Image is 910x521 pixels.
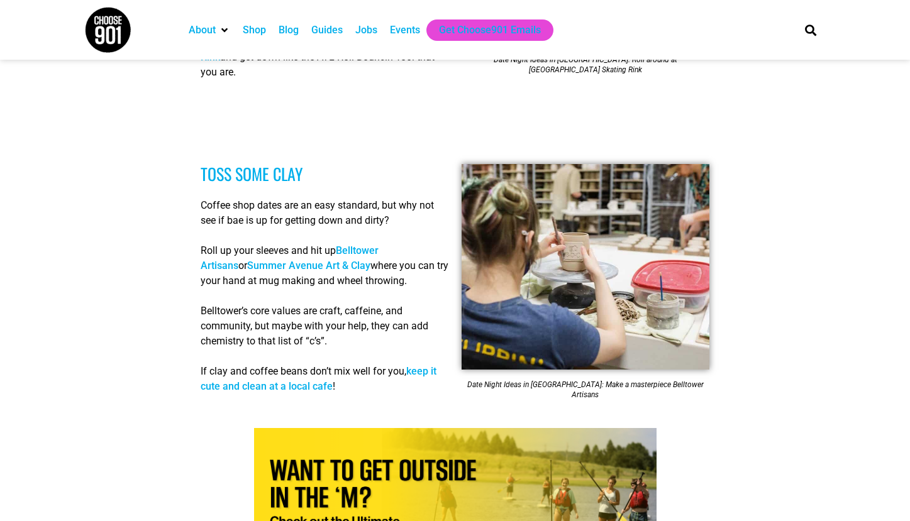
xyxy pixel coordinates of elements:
a: Get Choose901 Emails [439,23,541,38]
p: Belltower’s core values are craft, caffeine, and community, but maybe with your help, they can ad... [201,304,448,349]
p: Coffee shop dates are an easy standard, but why not see if bae is up for getting down and dirty? [201,198,448,228]
p: If clay and coffee beans don’t mix well for you, ! [201,364,448,394]
a: About [189,23,216,38]
div: About [182,19,236,41]
div: Search [800,19,821,40]
img: A group working in a pottery studio in Memphis. [462,164,709,370]
a: Guides [311,23,343,38]
figcaption: Date Night Ideas in [GEOGRAPHIC_DATA]: Roll around at [GEOGRAPHIC_DATA] Skating Rink [462,55,709,75]
p: Roll up your sleeves and hit up or where you can try your hand at mug making and wheel throwing. [201,243,448,288]
figcaption: Date Night Ideas in [GEOGRAPHIC_DATA]: Make a masterpiece Belltower Artisans [462,380,709,400]
a: Summer Avenue Art & Clay [247,260,370,271]
a: Blog [279,23,299,38]
a: Shop [243,23,266,38]
a: Jobs [355,23,377,38]
nav: Main nav [182,19,784,41]
a: Events [390,23,420,38]
h3: Toss some clay [201,164,448,184]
